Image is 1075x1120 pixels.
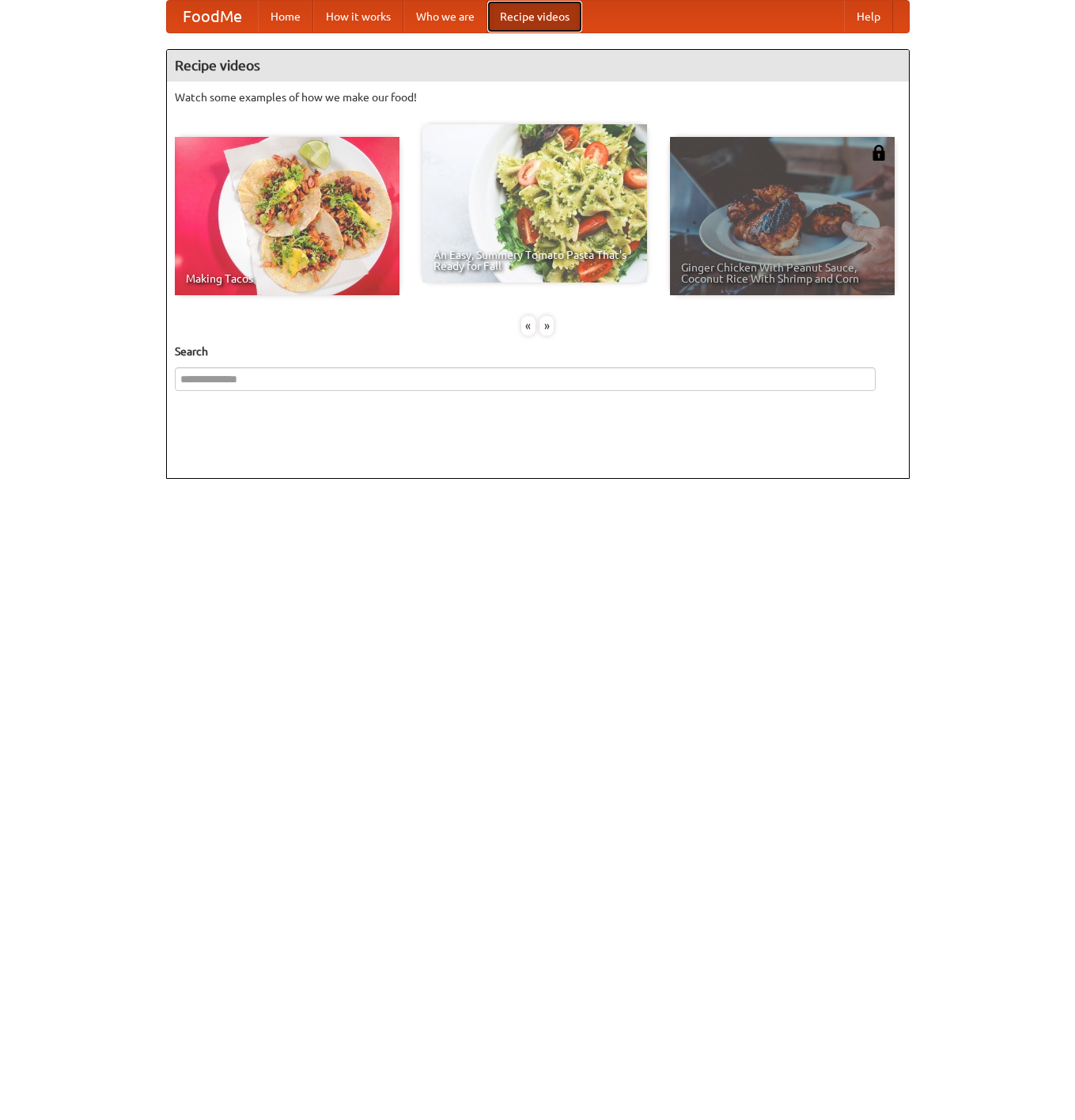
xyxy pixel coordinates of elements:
a: Home [258,1,313,32]
span: An Easy, Summery Tomato Pasta That's Ready for Fall [433,249,636,271]
a: Help [844,1,893,32]
a: Recipe videos [487,1,582,32]
a: An Easy, Summery Tomato Pasta That's Ready for Fall [422,124,647,283]
div: « [521,316,536,336]
a: Making Tacos [175,137,399,295]
img: 483408.png [871,145,887,161]
span: Making Tacos [186,273,388,284]
p: Watch some examples of how we make our food! [175,89,901,105]
a: Who we are [403,1,487,32]
a: How it works [313,1,403,32]
h4: Recipe videos [167,50,909,82]
h5: Search [175,344,901,359]
a: FoodMe [167,1,258,32]
div: » [539,316,554,336]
